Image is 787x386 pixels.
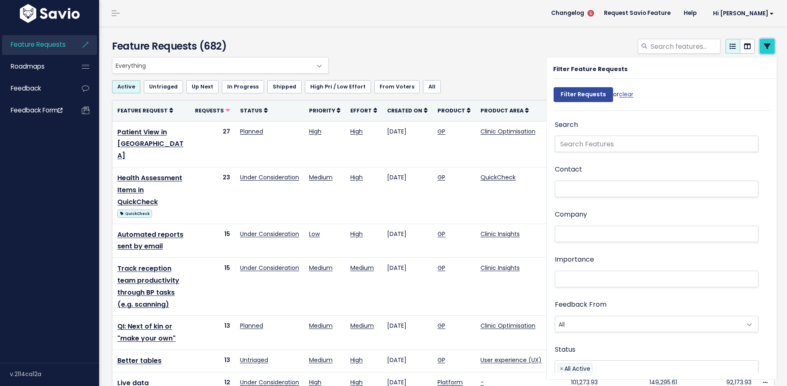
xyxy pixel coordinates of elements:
[437,264,445,272] a: GP
[480,127,535,136] a: Clinic Optimisation
[437,173,445,181] a: GP
[551,10,584,16] span: Changelog
[190,121,235,167] td: 27
[350,264,374,272] a: Medium
[117,210,152,218] span: QuickCheck
[437,107,465,114] span: Product
[2,35,69,54] a: Feature Requests
[619,90,633,98] a: clear
[11,106,62,114] span: Feedback form
[240,356,268,364] a: Untriaged
[112,57,329,74] span: Everything
[555,254,594,266] label: Importance
[117,127,183,161] a: Patient View in [GEOGRAPHIC_DATA]
[387,107,422,114] span: Created On
[437,127,445,136] a: GP
[195,107,224,114] span: Requests
[557,363,593,374] li: All Active
[112,80,140,93] a: Active
[480,356,542,364] a: User experience (UX)
[560,364,564,374] span: ×
[555,136,758,152] input: Search Features
[382,167,433,224] td: [DATE]
[309,127,321,136] a: High
[112,80,775,93] ul: Filter feature requests
[437,230,445,238] a: GP
[713,10,774,17] span: Hi [PERSON_NAME]
[382,258,433,316] td: [DATE]
[650,39,720,54] input: Search features...
[350,230,363,238] a: High
[480,264,520,272] a: Clinic Insights
[190,350,235,372] td: 13
[117,230,183,251] a: Automated reports sent by email
[309,107,335,114] span: Priority
[437,106,471,114] a: Product
[553,65,628,73] strong: Filter Feature Requests
[11,84,41,93] span: Feedback
[350,173,363,181] a: High
[480,322,535,330] a: Clinic Optimisation
[437,322,445,330] a: GP
[2,57,69,76] a: Roadmaps
[186,80,219,93] a: Up Next
[480,107,523,114] span: Product Area
[382,224,433,258] td: [DATE]
[480,106,529,114] a: Product Area
[555,299,606,311] label: Feedback From
[240,106,268,114] a: Status
[382,316,433,350] td: [DATE]
[309,322,333,330] a: Medium
[554,87,613,102] input: Filter Requests
[240,173,299,181] a: Under Consideration
[350,356,363,364] a: High
[222,80,264,93] a: In Progress
[240,322,263,330] a: Planned
[240,230,299,238] a: Under Consideration
[117,173,182,207] a: Health Assessment Items in QuickCheck
[677,7,703,19] a: Help
[2,101,69,120] a: Feedback form
[437,356,445,364] a: GP
[190,258,235,316] td: 15
[587,10,594,17] span: 5
[555,344,575,356] label: Status
[11,40,66,49] span: Feature Requests
[112,57,312,73] span: Everything
[190,167,235,224] td: 23
[305,80,371,93] a: High Pri / Low Effort
[10,363,99,385] div: v.2114ca12a
[2,79,69,98] a: Feedback
[240,127,263,136] a: Planned
[195,106,230,114] a: Requests
[190,316,235,350] td: 13
[309,264,333,272] a: Medium
[117,322,176,343] a: QI: Next of kin or "make your own"
[555,209,587,221] label: Company
[555,316,742,332] span: All
[382,350,433,372] td: [DATE]
[554,83,633,110] div: or
[117,106,173,114] a: Feature Request
[117,356,162,365] a: Better tables
[117,264,179,309] a: Track reception team productivity through BP tasks (e.g. scanning)
[555,119,578,131] label: Search
[350,322,374,330] a: Medium
[240,264,299,272] a: Under Consideration
[309,230,320,238] a: Low
[374,80,420,93] a: From Voters
[267,80,302,93] a: Shipped
[382,121,433,167] td: [DATE]
[423,80,441,93] a: All
[240,107,262,114] span: Status
[117,107,168,114] span: Feature Request
[387,106,428,114] a: Created On
[112,39,325,54] h4: Feature Requests (682)
[117,208,152,218] a: QuickCheck
[480,230,520,238] a: Clinic Insights
[190,224,235,258] td: 15
[597,7,677,19] a: Request Savio Feature
[555,164,582,176] label: Contact
[703,7,780,20] a: Hi [PERSON_NAME]
[11,62,45,71] span: Roadmaps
